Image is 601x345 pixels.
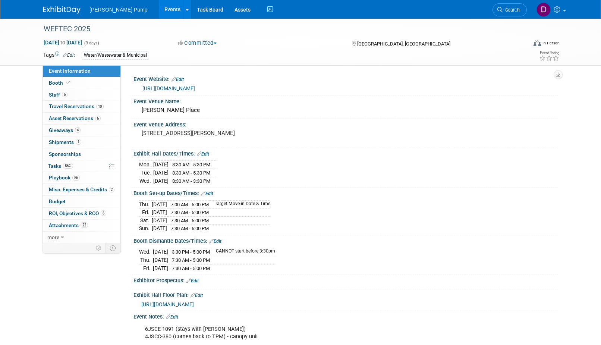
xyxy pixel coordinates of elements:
span: 6 [101,210,106,216]
div: Booth Dismantle Dates/Times: [133,235,558,245]
a: Budget [43,196,120,207]
span: 8:30 AM - 5:30 PM [172,170,210,176]
td: [DATE] [153,264,168,272]
div: Water/Wastewater & Municipal [82,51,149,59]
span: 7:30 AM - 5:00 PM [172,257,210,263]
button: Committed [175,39,220,47]
a: Tasks86% [43,160,120,172]
td: Tags [43,51,75,60]
div: Event Rating [539,51,559,55]
a: Attachments22 [43,220,120,231]
img: David Perry [537,3,551,17]
div: Event Website: [133,73,558,83]
a: Sponsorships [43,148,120,160]
td: Target Move-in Date & Time [210,200,270,208]
a: Edit [166,314,178,320]
td: Mon. [139,161,153,169]
td: [DATE] [152,216,167,225]
a: Edit [191,293,203,298]
td: Toggle Event Tabs [106,243,121,253]
span: Budget [49,198,66,204]
div: Booth Set-up Dates/Times: [133,188,558,197]
a: Edit [172,77,184,82]
pre: [STREET_ADDRESS][PERSON_NAME] [142,130,302,137]
span: Travel Reservations [49,103,104,109]
span: Tasks [48,163,73,169]
td: Fri. [139,264,153,272]
td: [DATE] [153,177,169,185]
span: Misc. Expenses & Credits [49,186,114,192]
a: Asset Reservations6 [43,113,120,124]
span: (3 days) [84,41,99,46]
a: Search [493,3,527,16]
span: more [47,234,59,240]
td: CANNOT start before 3:30pm [211,248,275,256]
span: 7:00 AM - 5:00 PM [171,202,209,207]
span: to [59,40,66,46]
span: Booth [49,80,72,86]
span: 6 [62,92,67,97]
i: Booth reservation complete [66,81,70,85]
td: Wed. [139,177,153,185]
a: Edit [197,151,209,157]
td: [DATE] [153,256,168,264]
span: 10 [96,104,104,109]
span: 7:30 AM - 5:00 PM [171,210,209,215]
span: Giveaways [49,127,81,133]
td: Thu. [139,256,153,264]
span: Playbook [49,175,80,181]
span: [DATE] [DATE] [43,39,82,46]
div: WEFTEC 2025 [41,22,516,36]
a: Edit [201,191,213,196]
span: 7:30 AM - 5:00 PM [172,266,210,271]
td: [DATE] [153,248,168,256]
div: Event Notes: [133,311,558,321]
span: [PERSON_NAME] Pump [89,7,148,13]
div: Event Format [483,39,560,50]
span: 8:30 AM - 5:30 PM [172,162,210,167]
span: 7:30 AM - 6:00 PM [171,226,209,231]
a: Event Information [43,65,120,77]
div: In-Person [542,40,560,46]
a: Giveaways4 [43,125,120,136]
td: Fri. [139,208,152,217]
a: Edit [63,53,75,58]
td: [DATE] [153,169,169,177]
span: 6 [95,116,101,121]
span: Shipments [49,139,81,145]
span: Event Information [49,68,91,74]
a: Travel Reservations10 [43,101,120,112]
span: ROI, Objectives & ROO [49,210,106,216]
a: [URL][DOMAIN_NAME] [141,301,194,307]
a: Booth [43,77,120,89]
span: Staff [49,92,67,98]
td: Sun. [139,225,152,232]
td: Personalize Event Tab Strip [92,243,106,253]
td: Sat. [139,216,152,225]
span: 22 [81,222,88,228]
span: 8:30 AM - 3:30 PM [172,178,210,184]
span: Asset Reservations [49,115,101,121]
td: Wed. [139,248,153,256]
span: Attachments [49,222,88,228]
a: Staff6 [43,89,120,101]
div: [PERSON_NAME] Place [139,104,552,116]
a: Misc. Expenses & Credits2 [43,184,120,195]
div: Exhibit Hall Floor Plan: [133,289,558,299]
span: 1 [76,139,81,145]
img: Format-Inperson.png [534,40,541,46]
span: 4 [75,127,81,133]
span: Search [503,7,520,13]
td: [DATE] [152,200,167,208]
span: 7:30 AM - 5:00 PM [171,218,209,223]
div: Exhibit Hall Dates/Times: [133,148,558,158]
td: Thu. [139,200,152,208]
span: 56 [72,175,80,181]
div: Event Venue Address: [133,119,558,128]
td: [DATE] [152,208,167,217]
td: [DATE] [153,161,169,169]
a: Edit [209,239,221,244]
img: ExhibitDay [43,6,81,14]
a: ROI, Objectives & ROO6 [43,208,120,219]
